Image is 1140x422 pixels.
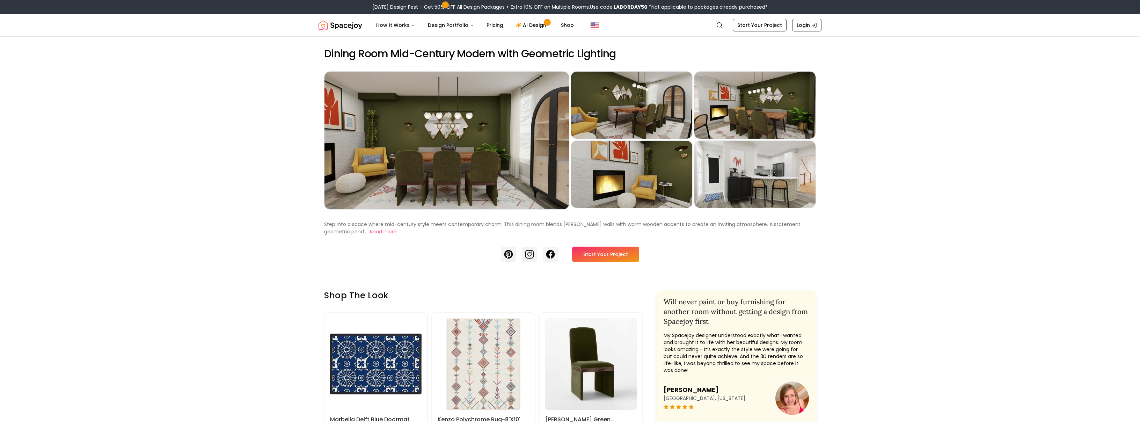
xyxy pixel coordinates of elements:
h2: Dining Room Mid-Century Modern with Geometric Lighting [324,48,816,60]
h3: [PERSON_NAME] [664,385,745,395]
a: Spacejoy [319,18,362,32]
button: How It Works [371,18,421,32]
img: Rhodes Green Upholstered Velvet Dining Chair image [545,318,637,410]
p: Step into a space where mid-century style meets contemporary charm. This dining room blends [PERS... [324,221,801,235]
b: LABORDAY50 [614,3,648,10]
nav: Main [371,18,579,32]
button: Design Portfolio [422,18,480,32]
p: My Spacejoy designer understood exactly what I wanted and brought it to life with her beautiful d... [664,332,809,374]
a: Login [792,19,821,31]
a: Start Your Project [572,247,639,262]
img: Spacejoy Logo [319,18,362,32]
span: *Not applicable to packages already purchased* [648,3,768,10]
h3: Shop the look [324,290,643,301]
a: Shop [555,18,579,32]
h2: Will never paint or buy furnishing for another room without getting a design from Spacejoy first [664,297,809,326]
img: Kenza Polychrome Rug-8'x10' image [438,318,529,410]
div: [DATE] Design Fest – Get 50% OFF All Design Packages + Extra 10% OFF on Multiple Rooms. [372,3,768,10]
nav: Global [319,14,821,36]
a: Pricing [481,18,509,32]
button: Read more [370,228,397,235]
img: Marbella Delft Blue Doormat image [330,318,422,410]
img: user image [775,381,809,415]
img: United States [591,21,599,29]
a: Start Your Project [733,19,787,31]
a: AI Design [510,18,554,32]
p: [GEOGRAPHIC_DATA], [US_STATE] [664,395,745,402]
span: Use code: [590,3,648,10]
